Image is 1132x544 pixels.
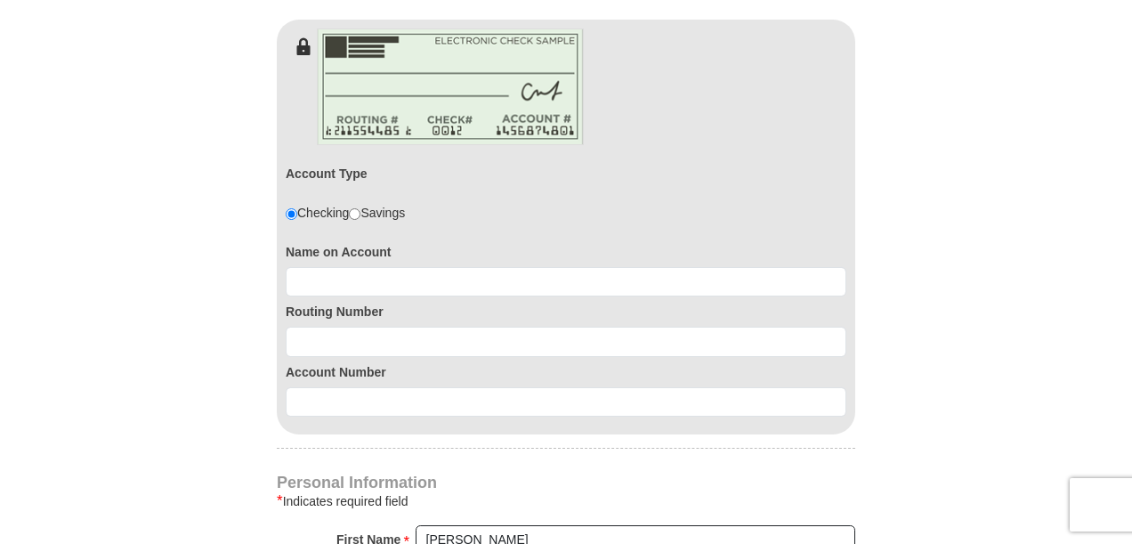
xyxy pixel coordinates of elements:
label: Account Type [286,165,368,183]
label: Account Number [286,363,846,381]
div: Checking Savings [286,204,405,222]
img: check-en.png [317,28,584,145]
div: Indicates required field [277,491,855,512]
label: Routing Number [286,303,846,321]
h4: Personal Information [277,475,855,490]
label: Name on Account [286,243,846,261]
